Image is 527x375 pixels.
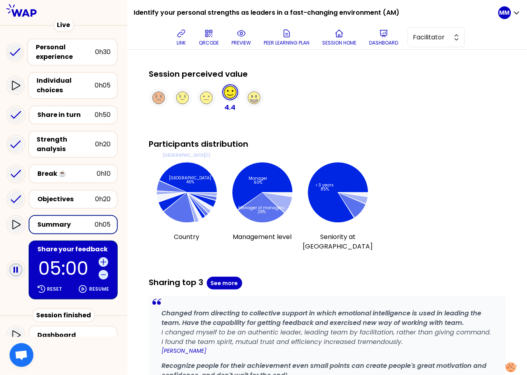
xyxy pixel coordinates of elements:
div: Share in turn [37,110,95,120]
div: 0h05 [95,220,111,229]
div: Dashboard [37,330,114,340]
p: Country [174,232,200,242]
tspan: 45% [186,179,194,185]
p: Changed from directing to collective support in which emotional intelligence is used in leading t... [162,309,493,328]
h2: Session perceived value [149,68,248,80]
p: Management level [233,232,292,242]
div: Individual choices [37,76,95,95]
button: Peer learning plan [261,25,313,49]
div: 0h10 [97,169,111,179]
span: Facilitator [413,33,449,42]
tspan: Manager [249,175,267,181]
p: I changed myself to be an authentic leader, leading team by facilitation, rather than giving comm... [162,328,493,347]
p: link [177,40,186,46]
p: Reset [47,286,62,292]
div: Live [53,18,74,32]
tspan: Manager of managers [238,204,285,210]
button: MM [498,6,521,19]
div: Summary [37,220,95,229]
p: Session home [322,40,356,46]
p: Dashboard [369,40,398,46]
div: Personal experience [36,43,95,62]
tspan: > 3 years [315,182,334,188]
div: 0h50 [95,110,111,120]
p: Resume [89,286,109,292]
div: 0h20 [95,140,111,149]
p: QRCODE [199,40,219,46]
button: Facilitator [408,27,465,47]
tspan: 28% [257,208,266,214]
p: Peer learning plan [264,40,309,46]
p: 05:00 [38,259,95,278]
div: Strength analysis [37,135,95,154]
p: preview [231,40,251,46]
button: preview [228,25,254,49]
div: 0h05 [95,81,111,90]
button: See more [207,277,242,290]
button: link [173,25,189,49]
h2: Participants distribution [149,138,249,150]
div: Objectives [37,194,95,204]
h2: Sharing top 3 [149,277,204,290]
p: Seniority at [GEOGRAPHIC_DATA] [300,232,376,251]
div: 0h30 [95,47,111,57]
button: QRCODE [196,25,222,49]
div: Session finished [32,308,95,323]
button: Dashboard [366,25,401,49]
div: 0h20 [95,194,111,204]
p: [PERSON_NAME] [162,347,493,355]
text: [GEOGRAPHIC_DATA] ( 1 ) [163,152,210,158]
div: Ouvrir le chat [10,343,33,367]
p: 4.4 [225,102,236,113]
div: Share your feedback [37,245,111,254]
tspan: 60% [254,179,262,185]
div: Break ☕️ [37,169,97,179]
tspan: 85% [321,186,329,192]
p: MM [500,9,510,17]
button: Session home [319,25,360,49]
tspan: [GEOGRAPHIC_DATA] [169,175,211,181]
